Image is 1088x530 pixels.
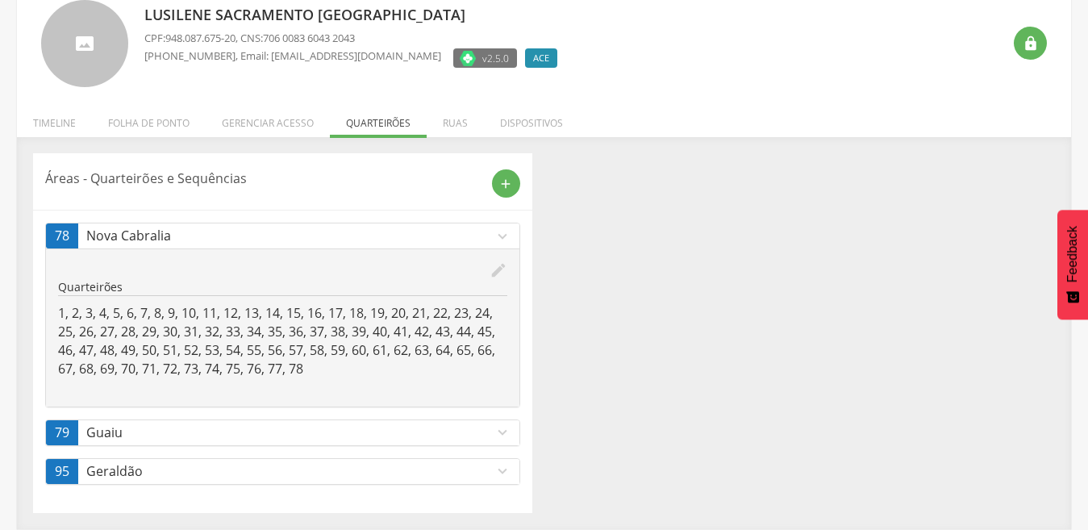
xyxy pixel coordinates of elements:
[55,424,69,442] span: 79
[92,100,206,138] li: Folha de ponto
[165,31,236,45] span: 948.087.675-20
[494,424,511,441] i: expand_more
[55,227,69,245] span: 78
[45,169,480,188] p: Áreas - Quarteirões e Sequências
[46,420,519,445] a: 79Guaiuexpand_more
[17,100,92,138] li: Timeline
[46,223,519,248] a: 78Nova Cabraliaexpand_more
[58,304,507,378] p: 1, 2, 3, 4, 5, 6, 7, 8, 9, 10, 11, 12, 13, 14, 15, 16, 17, 18, 19, 20, 21, 22, 23, 24, 25, 26, 27...
[484,100,579,138] li: Dispositivos
[206,100,330,138] li: Gerenciar acesso
[427,100,484,138] li: Ruas
[86,462,494,481] p: Geraldão
[1057,210,1088,319] button: Feedback - Mostrar pesquisa
[144,5,565,26] p: Lusilene Sacramento [GEOGRAPHIC_DATA]
[498,177,513,191] i: add
[144,31,565,46] p: CPF: , CNS:
[86,424,494,442] p: Guaiu
[1023,35,1039,52] i: 
[533,52,549,65] span: ACE
[494,227,511,245] i: expand_more
[1065,226,1080,282] span: Feedback
[86,227,494,245] p: Nova Cabralia
[482,50,509,66] span: v2.5.0
[58,279,507,295] p: Quarteirões
[263,31,355,45] span: 706 0083 6043 2043
[494,462,511,480] i: expand_more
[144,48,236,63] span: [PHONE_NUMBER]
[490,261,507,279] i: edit
[46,459,519,484] a: 95Geraldãoexpand_more
[144,48,441,64] p: , Email: [EMAIL_ADDRESS][DOMAIN_NAME]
